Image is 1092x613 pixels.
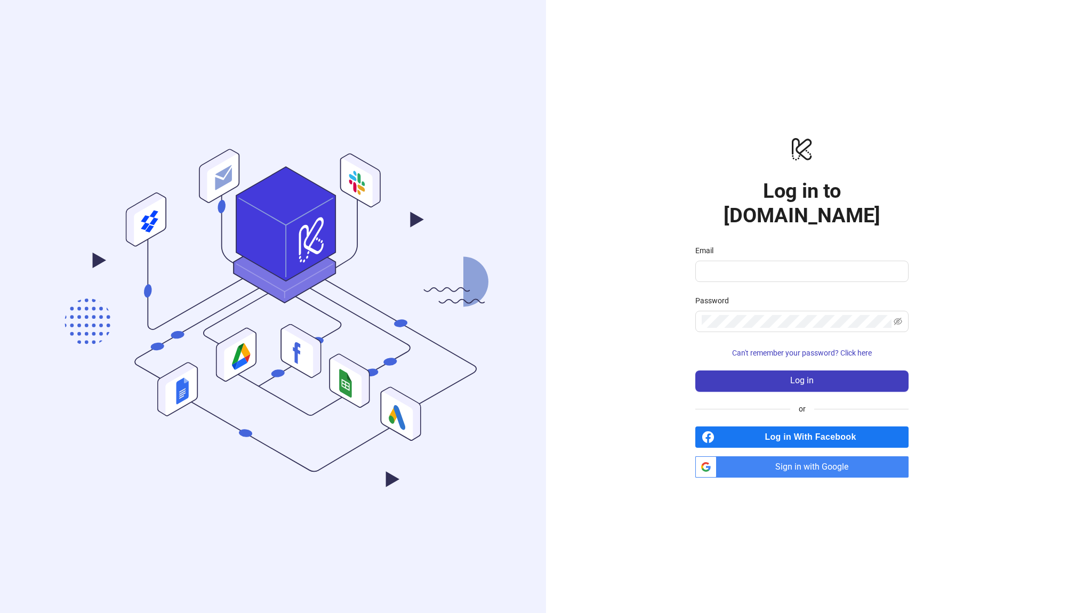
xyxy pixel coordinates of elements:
[695,345,909,362] button: Can't remember your password? Click here
[695,245,720,256] label: Email
[790,403,814,415] span: or
[695,426,909,448] a: Log in With Facebook
[721,456,909,478] span: Sign in with Google
[695,349,909,357] a: Can't remember your password? Click here
[702,315,892,328] input: Password
[702,265,900,278] input: Email
[695,370,909,392] button: Log in
[894,317,902,326] span: eye-invisible
[695,456,909,478] a: Sign in with Google
[790,376,814,385] span: Log in
[695,295,736,307] label: Password
[719,426,909,448] span: Log in With Facebook
[732,349,872,357] span: Can't remember your password? Click here
[695,179,909,228] h1: Log in to [DOMAIN_NAME]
